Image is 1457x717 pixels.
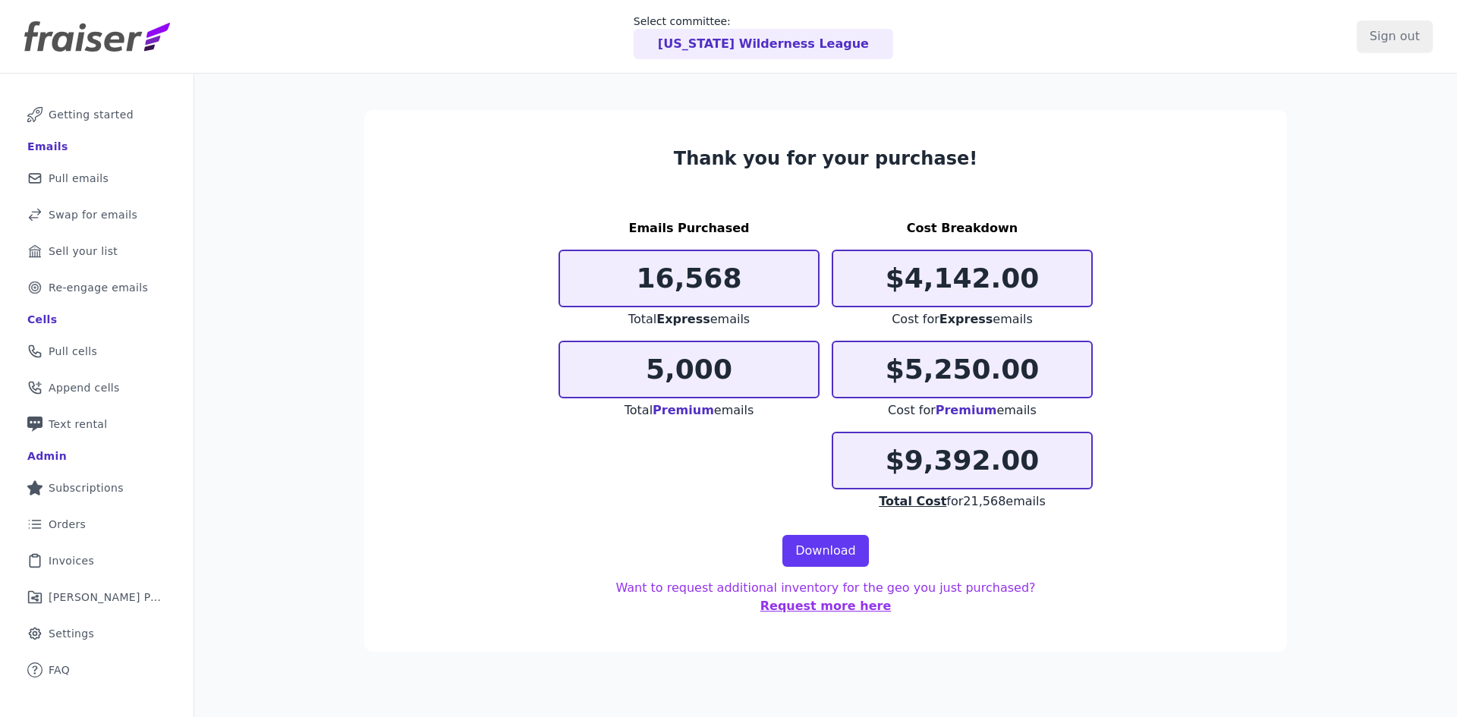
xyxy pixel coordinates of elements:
[879,494,1046,508] span: for 21,568 emails
[49,171,109,186] span: Pull emails
[559,579,1093,615] p: Want to request additional inventory for the geo you just purchased?
[833,354,1091,385] p: $5,250.00
[49,626,94,641] span: Settings
[27,312,57,327] div: Cells
[833,263,1091,294] p: $4,142.00
[625,403,754,417] span: Total emails
[49,107,134,122] span: Getting started
[1357,20,1433,52] input: Sign out
[12,162,181,195] a: Pull emails
[12,471,181,505] a: Subscriptions
[49,417,108,432] span: Text rental
[12,98,181,131] a: Getting started
[27,448,67,464] div: Admin
[49,280,148,295] span: Re-engage emails
[939,312,993,326] span: Express
[49,207,137,222] span: Swap for emails
[49,344,97,359] span: Pull cells
[12,198,181,231] a: Swap for emails
[832,219,1093,237] h3: Cost Breakdown
[656,312,710,326] span: Express
[12,271,181,304] a: Re-engage emails
[560,263,818,294] p: 16,568
[24,21,170,52] img: Fraiser Logo
[892,312,1033,326] span: Cost for emails
[634,14,893,59] a: Select committee: [US_STATE] Wilderness League
[12,617,181,650] a: Settings
[12,407,181,441] a: Text rental
[936,403,997,417] span: Premium
[653,403,714,417] span: Premium
[12,234,181,268] a: Sell your list
[628,312,750,326] span: Total emails
[49,480,124,495] span: Subscriptions
[782,535,869,567] a: Download
[49,517,86,532] span: Orders
[658,35,869,53] p: [US_STATE] Wilderness League
[12,335,181,368] a: Pull cells
[49,590,163,605] span: [PERSON_NAME] Performance
[12,371,181,404] a: Append cells
[634,14,893,29] p: Select committee:
[760,597,892,615] button: Request more here
[27,139,68,154] div: Emails
[12,508,181,541] a: Orders
[879,494,946,508] span: Total Cost
[12,653,181,687] a: FAQ
[49,662,70,678] span: FAQ
[560,354,818,385] p: 5,000
[833,445,1091,476] p: $9,392.00
[49,380,120,395] span: Append cells
[49,244,118,259] span: Sell your list
[559,219,820,237] h3: Emails Purchased
[559,146,1093,171] h3: Thank you for your purchase!
[12,544,181,577] a: Invoices
[49,553,94,568] span: Invoices
[12,580,181,614] a: [PERSON_NAME] Performance
[888,403,1037,417] span: Cost for emails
